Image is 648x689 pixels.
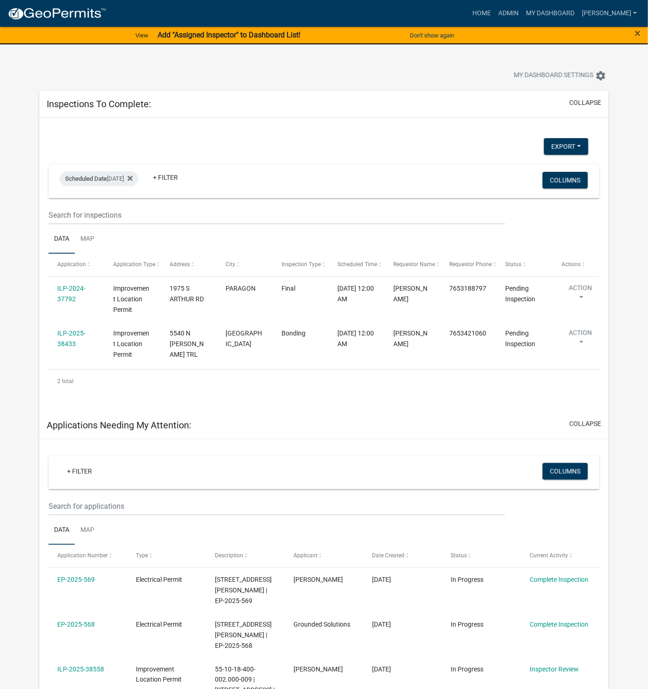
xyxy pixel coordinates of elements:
span: Lori Kelleher [293,666,343,673]
span: Status [506,261,522,268]
a: My Dashboard [522,5,578,22]
span: PARAGON [226,285,256,292]
a: Complete Inspection [530,576,588,583]
a: + Filter [146,169,185,186]
a: [PERSON_NAME] [578,5,641,22]
datatable-header-cell: Status [497,254,553,276]
span: 1975 S ARTHUR RD [170,285,204,303]
a: + Filter [60,463,99,480]
button: collapse [569,98,601,108]
span: Inspection Type [281,261,321,268]
span: × [635,27,641,40]
datatable-header-cell: Application Number [49,545,127,567]
a: Map [75,225,100,254]
span: Application Number [57,552,108,559]
span: Requestor Phone [450,261,492,268]
datatable-header-cell: Description [206,545,285,567]
span: Improvement Location Permit [113,285,149,313]
span: 7653188797 [450,285,487,292]
span: STEPHANIE BOYER [393,285,428,303]
span: In Progress [451,666,484,673]
span: Improvement Location Permit [113,329,149,358]
span: 08/11/2025 [372,621,391,628]
span: In Progress [451,621,484,628]
span: Current Activity [530,552,568,559]
a: Data [49,225,75,254]
span: 08/11/2025 [372,576,391,583]
span: Application Type [113,261,155,268]
datatable-header-cell: Scheduled Time [329,254,385,276]
span: Final [281,285,295,292]
a: ILP-2025-38433 [57,329,86,348]
span: Requestor Name [393,261,435,268]
span: Grounded Solutions [293,621,350,628]
span: Scheduled Time [337,261,377,268]
span: 08/08/2025 [372,666,391,673]
datatable-header-cell: Inspection Type [273,254,329,276]
a: Home [469,5,495,22]
span: Address [170,261,190,268]
button: Columns [543,463,588,480]
span: Jessica Scott [293,576,343,583]
span: Date Created [372,552,404,559]
a: Data [49,516,75,545]
button: Don't show again [406,28,458,43]
span: Pending Inspection [506,285,536,303]
datatable-header-cell: Address [160,254,216,276]
a: ILP-2024-37792 [57,285,86,303]
div: collapse [39,118,609,412]
span: 5937 E JENSEN RD | EP-2025-569 [215,576,272,604]
button: Export [544,138,588,155]
datatable-header-cell: Status [442,545,521,567]
span: My Dashboard Settings [514,70,593,81]
strong: Add "Assigned Inspector" to Dashboard List! [158,30,300,39]
datatable-header-cell: Type [127,545,206,567]
datatable-header-cell: Date Created [363,545,442,567]
button: Close [635,28,641,39]
div: [DATE] [60,171,138,186]
datatable-header-cell: Application Type [104,254,160,276]
a: Inspector Review [530,666,579,673]
span: 5540 N ZANDER TRL [170,329,204,358]
input: Search for inspections [49,206,505,225]
span: 08/13/2025, 12:00 AM [337,285,374,303]
a: EP-2025-568 [57,621,95,628]
span: Bonding [281,329,306,337]
span: Electrical Permit [136,621,183,628]
span: City [226,261,235,268]
a: Complete Inspection [530,621,588,628]
span: Actions [562,261,581,268]
span: 08/13/2025, 12:00 AM [337,329,374,348]
h5: Inspections To Complete: [47,98,151,110]
span: 7653421060 [450,329,487,337]
span: Pending Inspection [506,329,536,348]
input: Search for applications [49,497,505,516]
a: EP-2025-569 [57,576,95,583]
div: 2 total [49,370,599,393]
button: My Dashboard Settingssettings [507,67,614,85]
span: Description [215,552,243,559]
button: Columns [543,172,588,189]
span: In Progress [451,576,484,583]
datatable-header-cell: Requestor Name [385,254,440,276]
a: ILP-2025-38558 [57,666,104,673]
button: collapse [569,419,601,429]
span: Status [451,552,467,559]
a: View [132,28,152,43]
datatable-header-cell: Application [49,254,104,276]
span: Application [57,261,86,268]
span: Type [136,552,148,559]
span: Improvement Location Permit [136,666,182,684]
button: Action [562,328,600,351]
span: Scheduled Date [65,175,107,182]
span: Electrical Permit [136,576,183,583]
span: MARTINSVILLE [226,329,262,348]
h5: Applications Needing My Attention: [47,420,191,431]
datatable-header-cell: Applicant [285,545,363,567]
span: MYLES [393,329,428,348]
datatable-header-cell: Requestor Phone [440,254,496,276]
datatable-header-cell: Current Activity [521,545,599,567]
span: Applicant [293,552,318,559]
datatable-header-cell: Actions [553,254,609,276]
a: Map [75,516,100,545]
